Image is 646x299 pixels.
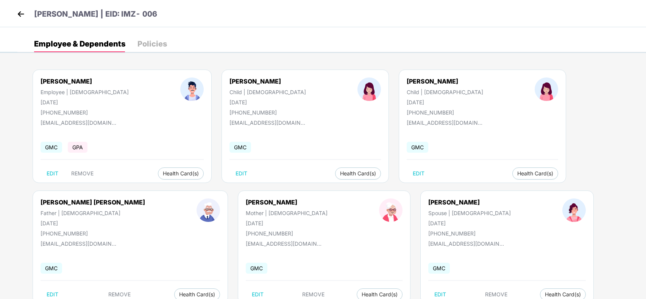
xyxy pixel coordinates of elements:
[34,40,125,48] div: Employee & Dependents
[41,167,64,180] button: EDIT
[246,210,328,216] div: Mother | [DEMOGRAPHIC_DATA]
[407,167,431,180] button: EDIT
[41,119,116,126] div: [EMAIL_ADDRESS][DOMAIN_NAME]
[179,293,215,296] span: Health Card(s)
[229,119,305,126] div: [EMAIL_ADDRESS][DOMAIN_NAME]
[65,167,100,180] button: REMOVE
[15,8,27,20] img: back
[517,172,553,175] span: Health Card(s)
[562,198,586,222] img: profileImage
[41,142,62,153] span: GMC
[229,99,306,105] div: [DATE]
[407,119,482,126] div: [EMAIL_ADDRESS][DOMAIN_NAME]
[41,77,129,85] div: [PERSON_NAME]
[163,172,199,175] span: Health Card(s)
[47,170,58,177] span: EDIT
[428,230,511,237] div: [PHONE_NUMBER]
[246,198,328,206] div: [PERSON_NAME]
[71,170,94,177] span: REMOVE
[41,220,145,226] div: [DATE]
[535,77,558,101] img: profileImage
[68,142,87,153] span: GPA
[428,263,450,274] span: GMC
[434,291,446,297] span: EDIT
[229,109,306,116] div: [PHONE_NUMBER]
[485,291,507,297] span: REMOVE
[545,293,581,296] span: Health Card(s)
[340,172,376,175] span: Health Card(s)
[34,8,157,20] p: [PERSON_NAME] | EID: IMZ- 006
[41,230,145,237] div: [PHONE_NUMBER]
[41,198,145,206] div: [PERSON_NAME] [PERSON_NAME]
[41,99,129,105] div: [DATE]
[246,220,328,226] div: [DATE]
[407,142,428,153] span: GMC
[512,167,558,180] button: Health Card(s)
[246,263,267,274] span: GMC
[229,142,251,153] span: GMC
[41,263,62,274] span: GMC
[357,77,381,101] img: profileImage
[428,210,511,216] div: Spouse | [DEMOGRAPHIC_DATA]
[407,99,483,105] div: [DATE]
[229,167,253,180] button: EDIT
[229,89,306,95] div: Child | [DEMOGRAPHIC_DATA]
[229,77,306,85] div: [PERSON_NAME]
[428,198,511,206] div: [PERSON_NAME]
[335,167,381,180] button: Health Card(s)
[428,220,511,226] div: [DATE]
[407,89,483,95] div: Child | [DEMOGRAPHIC_DATA]
[197,198,220,222] img: profileImage
[428,240,504,247] div: [EMAIL_ADDRESS][DOMAIN_NAME]
[41,240,116,247] div: [EMAIL_ADDRESS][DOMAIN_NAME]
[413,170,424,177] span: EDIT
[302,291,325,297] span: REMOVE
[379,198,403,222] img: profileImage
[246,240,321,247] div: [EMAIL_ADDRESS][DOMAIN_NAME]
[236,170,247,177] span: EDIT
[47,291,58,297] span: EDIT
[108,291,131,297] span: REMOVE
[362,293,398,296] span: Health Card(s)
[137,40,167,48] div: Policies
[246,230,328,237] div: [PHONE_NUMBER]
[180,77,204,101] img: profileImage
[407,109,483,116] div: [PHONE_NUMBER]
[41,89,129,95] div: Employee | [DEMOGRAPHIC_DATA]
[252,291,264,297] span: EDIT
[158,167,204,180] button: Health Card(s)
[41,109,129,116] div: [PHONE_NUMBER]
[407,77,483,85] div: [PERSON_NAME]
[41,210,145,216] div: Father | [DEMOGRAPHIC_DATA]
